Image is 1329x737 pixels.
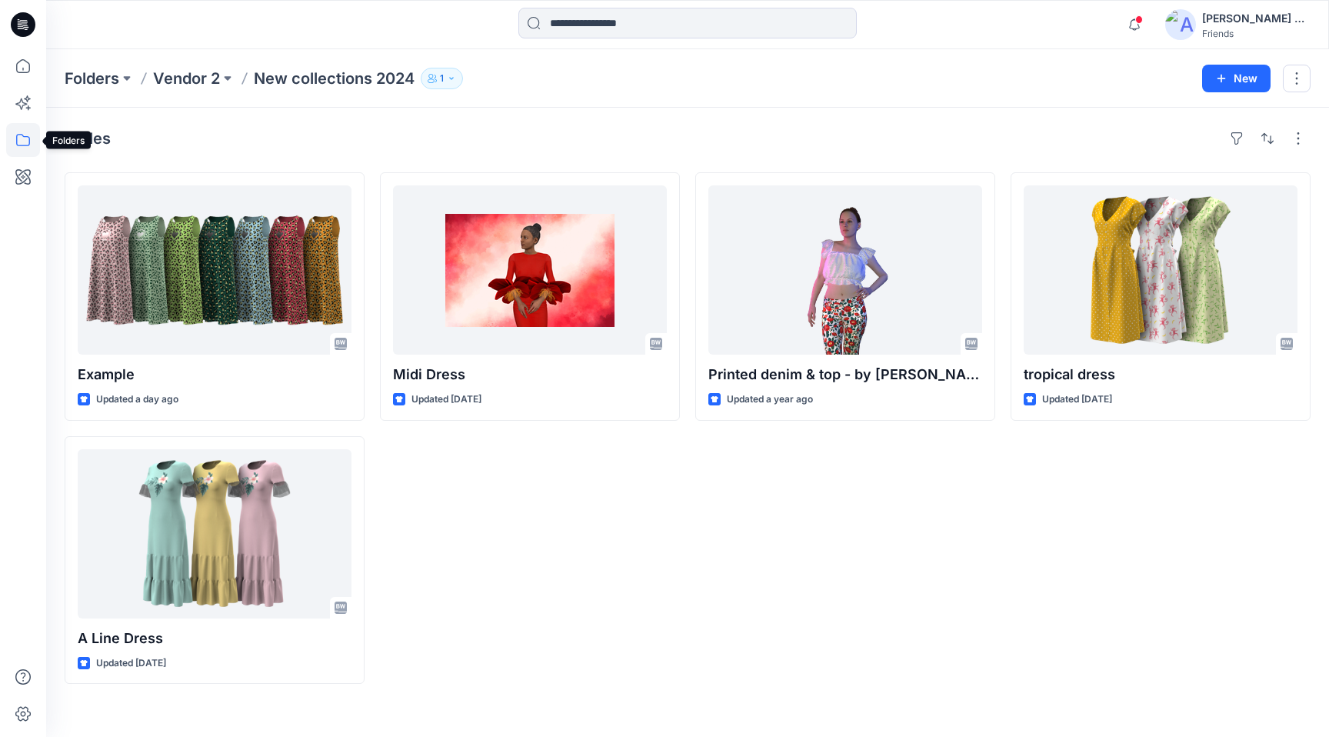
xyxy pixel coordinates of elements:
[96,655,166,672] p: Updated [DATE]
[393,364,667,385] p: Midi Dress
[1024,364,1297,385] p: tropical dress
[65,129,111,148] h4: Styles
[65,68,119,89] a: Folders
[1202,65,1271,92] button: New
[727,392,813,408] p: Updated a year ago
[440,70,444,87] p: 1
[708,364,982,385] p: Printed denim & top - by [PERSON_NAME]
[96,392,178,408] p: Updated a day ago
[1202,9,1310,28] div: [PERSON_NAME] Shamu
[708,185,982,355] a: Printed denim & top - by Shamu
[1042,392,1112,408] p: Updated [DATE]
[1024,185,1297,355] a: tropical dress
[421,68,463,89] button: 1
[1165,9,1196,40] img: avatar
[393,185,667,355] a: Midi Dress
[411,392,481,408] p: Updated [DATE]
[1202,28,1310,39] div: Friends
[254,68,415,89] p: New collections 2024
[78,628,351,649] p: A Line Dress
[78,364,351,385] p: Example
[78,449,351,619] a: A Line Dress
[153,68,220,89] a: Vendor 2
[78,185,351,355] a: Example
